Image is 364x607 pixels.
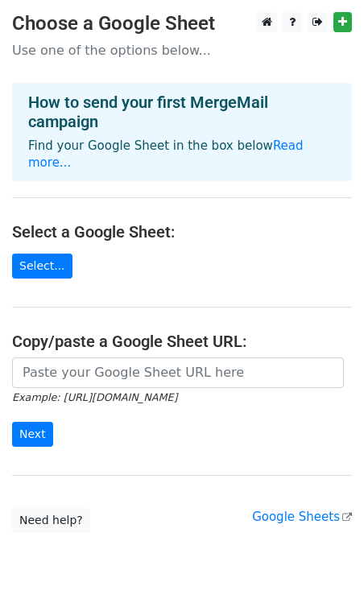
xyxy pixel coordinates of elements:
h4: Select a Google Sheet: [12,222,352,242]
a: Select... [12,254,72,279]
a: Need help? [12,508,90,533]
h4: How to send your first MergeMail campaign [28,93,336,131]
h3: Choose a Google Sheet [12,12,352,35]
h4: Copy/paste a Google Sheet URL: [12,332,352,351]
input: Paste your Google Sheet URL here [12,357,344,388]
a: Read more... [28,138,304,170]
p: Find your Google Sheet in the box below [28,138,336,171]
input: Next [12,422,53,447]
small: Example: [URL][DOMAIN_NAME] [12,391,177,403]
a: Google Sheets [252,510,352,524]
p: Use one of the options below... [12,42,352,59]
